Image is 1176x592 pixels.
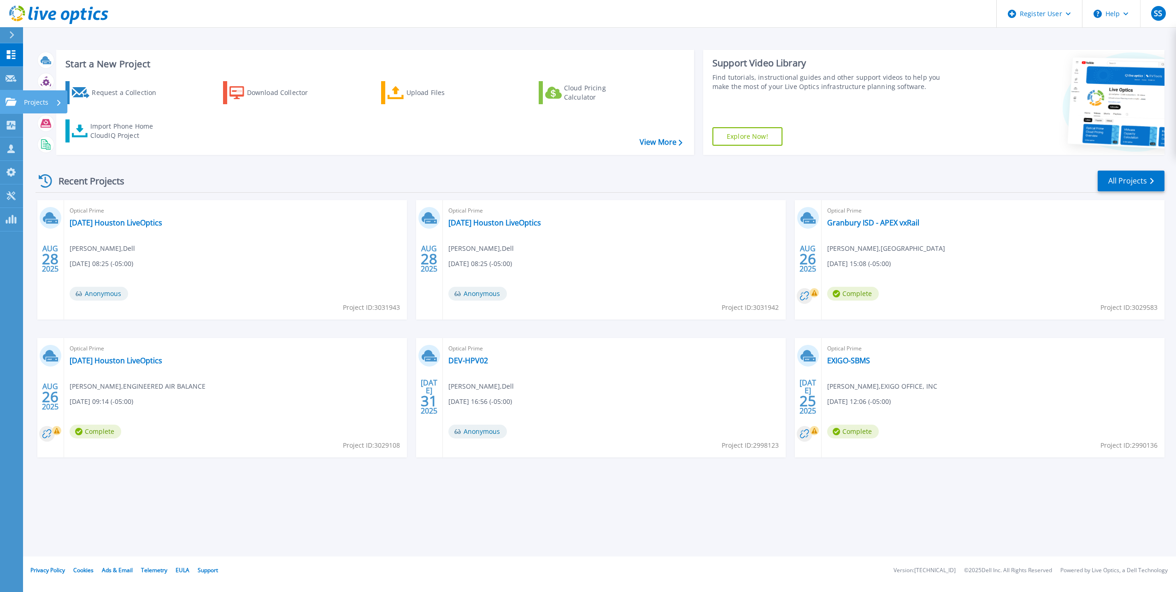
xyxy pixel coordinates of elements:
span: Optical Prime [70,206,401,216]
span: [DATE] 09:14 (-05:00) [70,397,133,407]
a: Support [198,566,218,574]
span: 26 [800,255,816,263]
div: AUG 2025 [41,242,59,276]
a: All Projects [1098,171,1164,191]
span: Project ID: 3029583 [1100,302,1158,313]
a: Telemetry [141,566,167,574]
a: DEV-HPV02 [448,356,488,365]
div: Support Video Library [712,57,951,69]
span: Project ID: 3031943 [343,302,400,313]
a: Ads & Email [102,566,133,574]
a: EULA [176,566,189,574]
span: 28 [421,255,437,263]
span: [DATE] 15:08 (-05:00) [827,259,891,269]
span: [DATE] 08:25 (-05:00) [448,259,512,269]
div: Find tutorials, instructional guides and other support videos to help you make the most of your L... [712,73,951,91]
a: Granbury ISD - APEX vxRail [827,218,919,227]
div: Recent Projects [35,170,137,192]
span: [PERSON_NAME] , ENGINEERED AIR BALANCE [70,381,206,391]
span: Complete [70,425,121,438]
span: 26 [42,393,59,401]
a: [DATE] Houston LiveOptics [448,218,541,227]
span: Complete [827,425,879,438]
a: Explore Now! [712,127,782,146]
a: Download Collector [223,81,326,104]
div: AUG 2025 [420,242,438,276]
a: Cookies [73,566,94,574]
div: Request a Collection [92,83,165,102]
span: [DATE] 16:56 (-05:00) [448,397,512,407]
span: SS [1154,10,1162,17]
span: Optical Prime [70,343,401,354]
div: [DATE] 2025 [799,380,817,414]
span: 28 [42,255,59,263]
a: View More [640,138,682,147]
div: AUG 2025 [799,242,817,276]
span: Complete [827,287,879,301]
span: Anonymous [448,425,507,438]
li: Version: [TECHNICAL_ID] [894,568,956,574]
li: © 2025 Dell Inc. All Rights Reserved [964,568,1052,574]
div: AUG 2025 [41,380,59,414]
span: [DATE] 08:25 (-05:00) [70,259,133,269]
span: 25 [800,397,816,405]
span: Project ID: 2990136 [1100,440,1158,450]
a: Cloud Pricing Calculator [539,81,641,104]
a: Privacy Policy [30,566,65,574]
span: [PERSON_NAME] , [GEOGRAPHIC_DATA] [827,243,945,254]
div: [DATE] 2025 [420,380,438,414]
span: [PERSON_NAME] , Dell [448,381,514,391]
div: Import Phone Home CloudIQ Project [90,122,162,140]
a: [DATE] Houston LiveOptics [70,356,162,365]
span: [PERSON_NAME] , Dell [70,243,135,254]
a: Upload Files [381,81,484,104]
span: 31 [421,397,437,405]
a: [DATE] Houston LiveOptics [70,218,162,227]
span: Project ID: 2998123 [722,440,779,450]
span: Optical Prime [448,206,780,216]
li: Powered by Live Optics, a Dell Technology [1060,568,1168,574]
span: Project ID: 3029108 [343,440,400,450]
span: Anonymous [70,287,128,301]
div: Upload Files [406,83,480,102]
span: [DATE] 12:06 (-05:00) [827,397,891,407]
span: Optical Prime [827,343,1159,354]
span: [PERSON_NAME] , Dell [448,243,514,254]
a: Request a Collection [65,81,168,104]
div: Download Collector [247,83,321,102]
span: [PERSON_NAME] , EXIGO OFFICE, INC [827,381,937,391]
span: Project ID: 3031942 [722,302,779,313]
span: Optical Prime [448,343,780,354]
h3: Start a New Project [65,59,682,69]
p: Projects [24,90,48,114]
a: EXIGO-SBMS [827,356,870,365]
div: Cloud Pricing Calculator [564,83,638,102]
span: Anonymous [448,287,507,301]
span: Optical Prime [827,206,1159,216]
